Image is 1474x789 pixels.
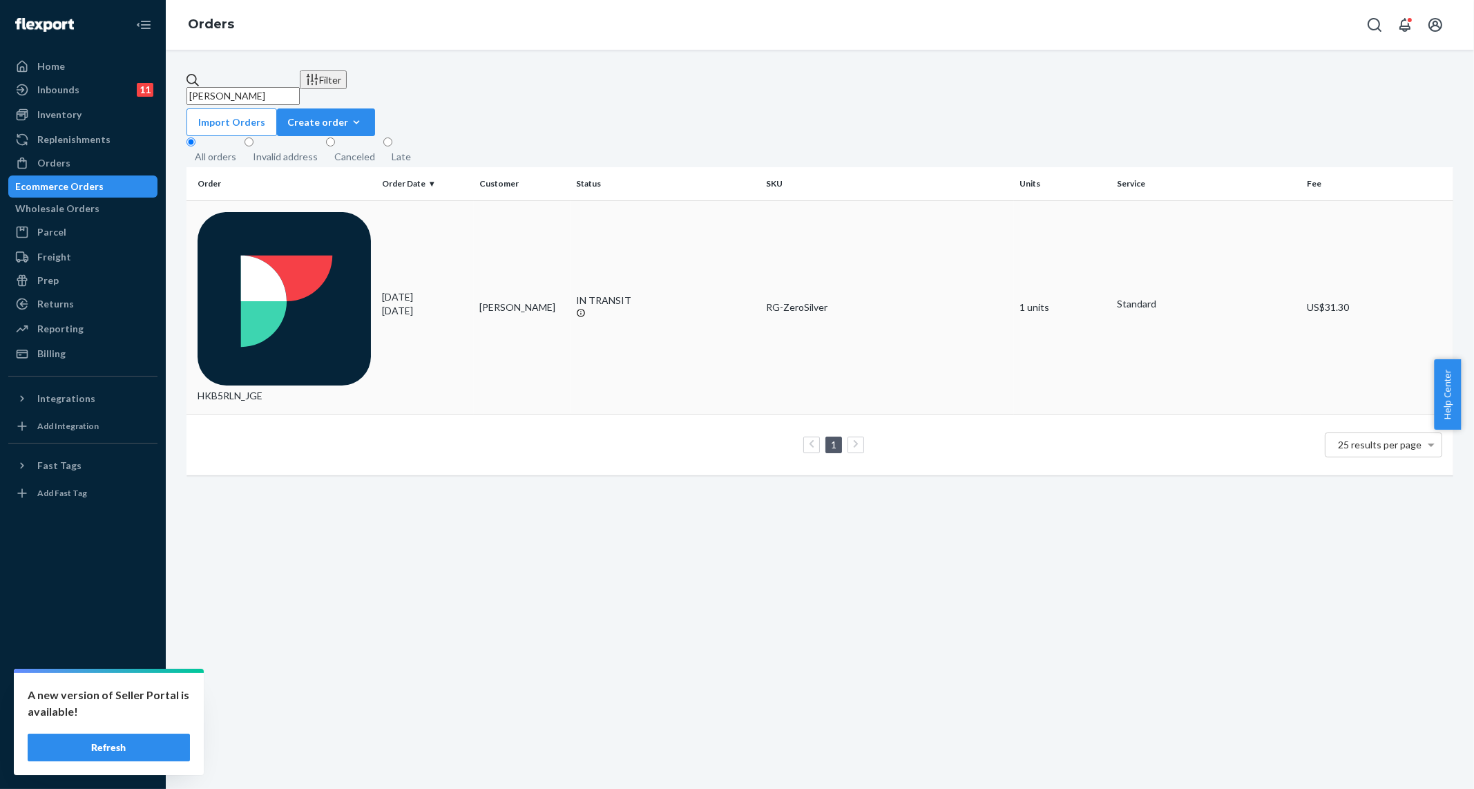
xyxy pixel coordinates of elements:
a: Page 1 is your current page [828,439,839,450]
a: Help Center [8,727,157,749]
div: Filter [305,73,341,87]
a: Home [8,55,157,77]
div: Customer [479,178,566,189]
div: HKB5RLN_JGE [198,212,371,403]
button: Refresh [28,734,190,761]
div: Prep [37,274,59,287]
p: [DATE] [382,304,468,318]
div: All orders [195,150,236,164]
a: Parcel [8,221,157,243]
a: Orders [188,17,234,32]
button: Open notifications [1391,11,1419,39]
td: 1 units [1014,200,1111,414]
div: Add Fast Tag [37,487,87,499]
td: [PERSON_NAME] [474,200,571,414]
a: Wholesale Orders [8,198,157,220]
div: Orders [37,156,70,170]
td: US$31.30 [1301,200,1453,414]
a: Reporting [8,318,157,340]
button: Open account menu [1422,11,1449,39]
div: Add Integration [37,420,99,432]
button: Close Navigation [130,11,157,39]
input: Invalid address [245,137,253,146]
img: Flexport logo [15,18,74,32]
div: Create order [287,115,365,129]
a: Talk to Support [8,703,157,725]
th: Service [1111,167,1301,200]
div: Fast Tags [37,459,82,473]
div: Invalid address [253,150,318,164]
button: Create order [277,108,375,136]
a: Add Fast Tag [8,482,157,504]
div: Reporting [37,322,84,336]
th: Order [186,167,376,200]
a: Freight [8,246,157,268]
ol: breadcrumbs [177,5,245,45]
th: Fee [1301,167,1453,200]
div: Canceled [334,150,375,164]
div: Billing [37,347,66,361]
div: Inventory [37,108,82,122]
button: Import Orders [186,108,277,136]
th: Status [571,167,760,200]
button: Open Search Box [1361,11,1388,39]
div: Freight [37,250,71,264]
button: Give Feedback [8,750,157,772]
a: Inbounds11 [8,79,157,101]
th: SKU [760,167,1014,200]
input: Search orders [186,87,300,105]
p: A new version of Seller Portal is available! [28,687,190,720]
a: Orders [8,152,157,174]
p: Standard [1117,297,1296,311]
button: Integrations [8,388,157,410]
button: Fast Tags [8,455,157,477]
a: Returns [8,293,157,315]
div: [DATE] [382,290,468,318]
input: Canceled [326,137,335,146]
a: Ecommerce Orders [8,175,157,198]
div: Late [392,150,411,164]
span: 25 results per page [1339,439,1422,450]
div: 11 [137,83,153,97]
a: Settings [8,680,157,702]
div: Wholesale Orders [15,202,99,216]
a: Prep [8,269,157,292]
div: RG-ZeroSilver [766,301,1008,314]
input: All orders [186,137,195,146]
button: Filter [300,70,347,89]
div: Replenishments [37,133,111,146]
div: Ecommerce Orders [15,180,104,193]
input: Late [383,137,392,146]
div: IN TRANSIT [576,294,755,307]
div: Inbounds [37,83,79,97]
th: Units [1014,167,1111,200]
a: Replenishments [8,129,157,151]
div: Returns [37,297,74,311]
a: Add Integration [8,415,157,437]
button: Help Center [1434,359,1461,430]
th: Order Date [376,167,474,200]
a: Billing [8,343,157,365]
a: Inventory [8,104,157,126]
div: Integrations [37,392,95,406]
div: Home [37,59,65,73]
div: Parcel [37,225,66,239]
